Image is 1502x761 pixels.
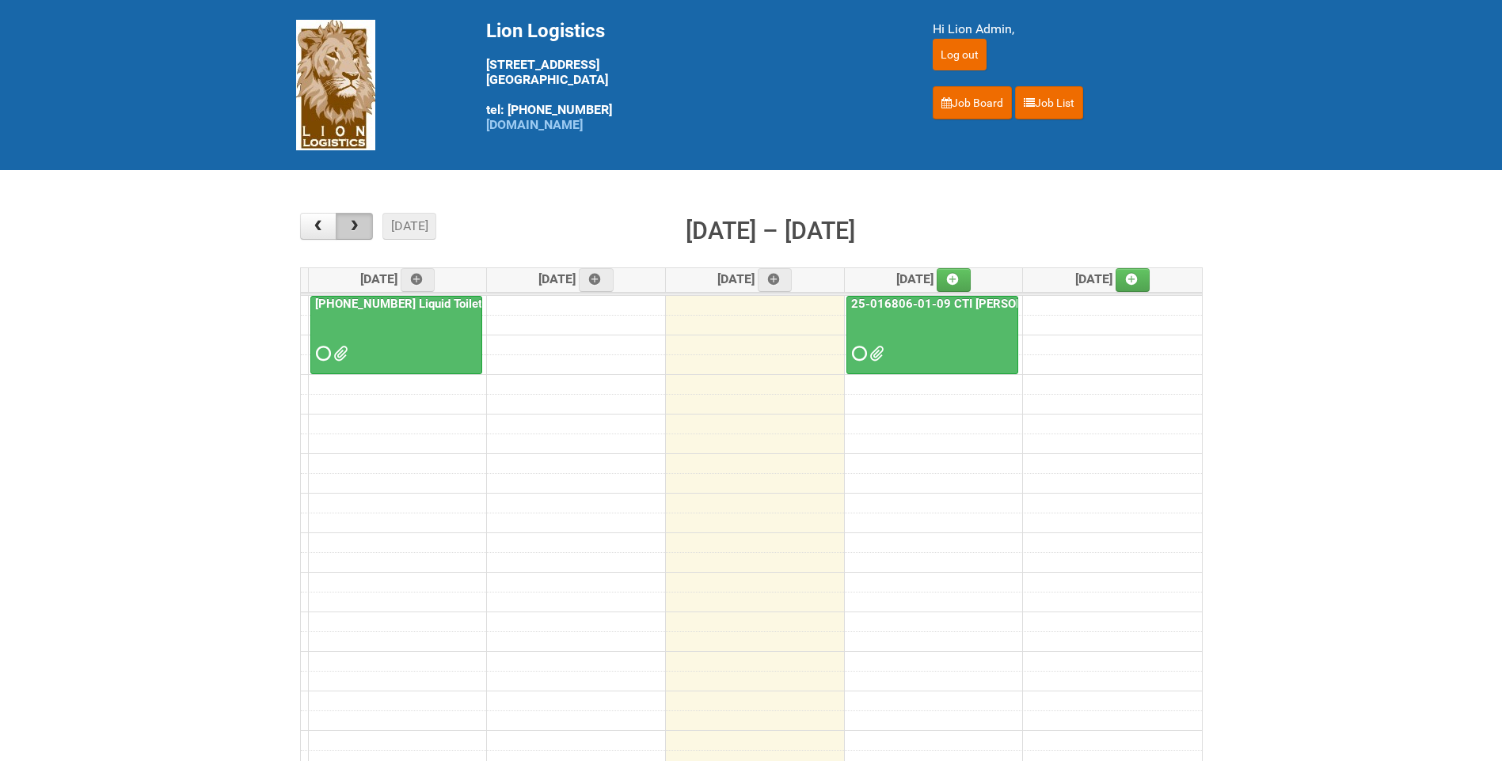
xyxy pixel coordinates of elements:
span: [DATE] [538,271,614,286]
a: 25-016806-01-09 CTI [PERSON_NAME] Bar Superior HUT [846,296,1018,375]
a: Lion Logistics [296,77,375,92]
a: Job Board [933,86,1012,119]
a: [PHONE_NUMBER] Liquid Toilet Bowl Cleaner - Mailing 2 [312,297,619,311]
h2: [DATE] – [DATE] [686,213,855,249]
a: 25-016806-01-09 CTI [PERSON_NAME] Bar Superior HUT [848,297,1165,311]
a: [PHONE_NUMBER] Liquid Toilet Bowl Cleaner - Mailing 2 [310,296,482,375]
a: Job List [1015,86,1083,119]
span: Lion Logistics [486,20,605,42]
button: [DATE] [382,213,436,240]
span: [DATE] [1075,271,1150,286]
a: Add an event [758,268,793,292]
div: [STREET_ADDRESS] [GEOGRAPHIC_DATA] tel: [PHONE_NUMBER] [486,20,893,132]
span: MDN 24-096164-01 MDN Left over counts.xlsx MOR_Mailing 2 24-096164-01-08.xlsm Labels Mailing 2 24... [333,348,344,359]
img: Lion Logistics [296,20,375,150]
span: Requested [316,348,327,359]
span: [DATE] [360,271,435,286]
span: LPF_REV - 25-016806-01-09.xlsx Dove CM Usage Instructions_V1.pdf MDN - 25-016806-01 MDN 2.xlsx JN... [869,348,880,359]
a: [DOMAIN_NAME] [486,117,583,132]
div: Hi Lion Admin, [933,20,1207,39]
a: Add an event [1116,268,1150,292]
a: Add an event [401,268,435,292]
span: [DATE] [896,271,972,286]
a: Add an event [937,268,972,292]
input: Log out [933,39,987,70]
span: [DATE] [717,271,793,286]
a: Add an event [579,268,614,292]
span: Requested [852,348,863,359]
